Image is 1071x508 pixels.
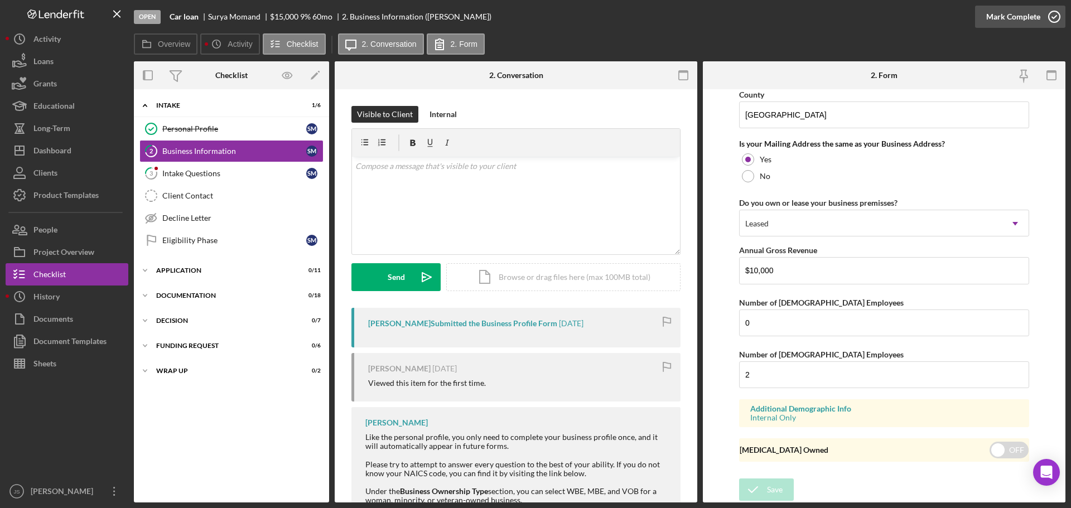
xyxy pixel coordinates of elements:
div: 0 / 18 [301,292,321,299]
label: Yes [760,155,771,164]
strong: Business Ownership Type [400,486,488,496]
a: Personal ProfileSM [139,118,324,140]
div: Additional Demographic Info [750,404,1018,413]
div: Product Templates [33,184,99,209]
div: 0 / 7 [301,317,321,324]
div: 0 / 11 [301,267,321,274]
div: 2. Business Information ([PERSON_NAME]) [342,12,491,21]
div: Internal [430,106,457,123]
div: Leased [745,219,769,228]
div: Long-Term [33,117,70,142]
button: JS[PERSON_NAME] [6,480,128,502]
button: Overview [134,33,197,55]
label: 2. Conversation [362,40,417,49]
a: 3Intake QuestionsSM [139,162,324,185]
button: 2. Conversation [338,33,424,55]
div: Activity [33,28,61,53]
label: 2. Form [451,40,477,49]
div: Funding Request [156,342,293,349]
button: Documents [6,308,128,330]
div: 9 % [300,12,311,21]
button: People [6,219,128,241]
div: S M [306,123,317,134]
label: No [760,172,770,181]
b: Car loan [170,12,199,21]
div: Is your Mailing Address the same as your Business Address? [739,139,1029,148]
div: Loans [33,50,54,75]
div: Grants [33,72,57,98]
a: 2Business InformationSM [139,140,324,162]
button: Project Overview [6,241,128,263]
div: Visible to Client [357,106,413,123]
button: Educational [6,95,128,117]
button: Internal [424,106,462,123]
div: S M [306,168,317,179]
button: History [6,286,128,308]
div: [PERSON_NAME] Submitted the Business Profile Form [368,319,557,328]
div: Clients [33,162,57,187]
label: Number of [DEMOGRAPHIC_DATA] Employees [739,350,904,359]
a: Eligibility PhaseSM [139,229,324,251]
button: Loans [6,50,128,72]
button: Activity [6,28,128,50]
a: Client Contact [139,185,324,207]
button: Activity [200,33,259,55]
div: [PERSON_NAME] [365,418,428,427]
button: Checklist [6,263,128,286]
button: 2. Form [427,33,485,55]
button: Sheets [6,352,128,375]
div: Save [767,478,783,501]
text: JS [13,488,20,495]
div: S M [306,235,317,246]
button: Long-Term [6,117,128,139]
button: Dashboard [6,139,128,162]
label: Annual Gross Revenue [739,245,817,255]
span: $15,000 [270,12,298,21]
div: Educational [33,95,75,120]
button: Grants [6,72,128,95]
label: Overview [158,40,190,49]
div: Application [156,267,293,274]
time: 2025-08-08 18:11 [432,364,457,373]
div: Eligibility Phase [162,236,306,245]
div: Documents [33,308,73,333]
div: Internal Only [750,413,1018,422]
div: 2. Conversation [489,71,543,80]
div: Intake Questions [162,169,306,178]
a: Decline Letter [139,207,324,229]
div: Send [388,263,405,291]
div: 1 / 6 [301,102,321,109]
div: Personal Profile [162,124,306,133]
div: 2. Form [871,71,898,80]
div: Mark Complete [986,6,1040,28]
div: People [33,219,57,244]
button: Clients [6,162,128,184]
label: [MEDICAL_DATA] Owned [740,445,828,454]
div: History [33,286,60,311]
div: Sheets [33,352,56,378]
div: Client Contact [162,191,323,200]
div: Documentation [156,292,293,299]
time: 2025-08-08 18:22 [559,319,583,328]
div: Open [134,10,161,24]
div: Open Intercom Messenger [1033,459,1060,486]
div: S M [306,146,317,157]
div: Project Overview [33,241,94,266]
button: Document Templates [6,330,128,352]
button: Product Templates [6,184,128,206]
button: Visible to Client [351,106,418,123]
button: Save [739,478,794,501]
label: Checklist [287,40,319,49]
label: County [739,90,764,99]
